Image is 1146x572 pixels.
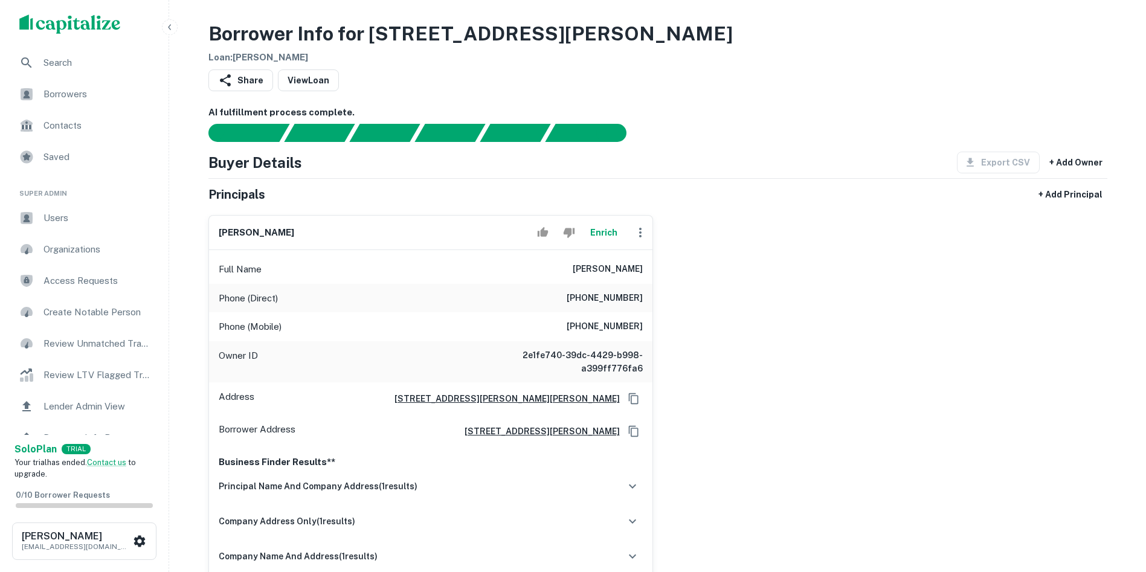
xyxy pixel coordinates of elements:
[385,392,620,405] a: [STREET_ADDRESS][PERSON_NAME][PERSON_NAME]
[208,152,302,173] h4: Buyer Details
[10,361,159,390] a: Review LTV Flagged Transactions
[43,56,152,70] span: Search
[22,541,130,552] p: [EMAIL_ADDRESS][DOMAIN_NAME]
[43,87,152,101] span: Borrowers
[14,442,57,457] a: SoloPlan
[43,274,152,288] span: Access Requests
[208,69,273,91] button: Share
[219,226,294,240] h6: [PERSON_NAME]
[10,266,159,295] a: Access Requests
[10,235,159,264] a: Organizations
[43,118,152,133] span: Contacts
[10,392,159,421] a: Lender Admin View
[284,124,355,142] div: Your request is received and processing...
[10,298,159,327] a: Create Notable Person
[414,124,485,142] div: Principals found, AI now looking for contact information...
[219,390,254,408] p: Address
[19,14,121,34] img: capitalize-logo.png
[22,532,130,541] h6: [PERSON_NAME]
[532,220,553,245] button: Accept
[43,336,152,351] span: Review Unmatched Transactions
[567,320,643,334] h6: [PHONE_NUMBER]
[219,550,378,563] h6: company name and address ( 1 results)
[278,69,339,91] a: ViewLoan
[10,423,159,452] a: Borrower Info Requests
[573,262,643,277] h6: [PERSON_NAME]
[14,443,57,455] strong: Solo Plan
[208,19,733,48] h3: Borrower Info for [STREET_ADDRESS][PERSON_NAME]
[585,220,623,245] button: Enrich
[208,51,733,65] h6: Loan : [PERSON_NAME]
[558,220,579,245] button: Reject
[208,185,265,204] h5: Principals
[10,143,159,172] a: Saved
[498,349,643,375] h6: 2e1fe740-39dc-4429-b998-a399ff776fa6
[219,320,282,334] p: Phone (Mobile)
[219,455,643,469] p: Business Finder Results**
[219,262,262,277] p: Full Name
[43,431,152,445] span: Borrower Info Requests
[10,80,159,109] a: Borrowers
[208,106,1107,120] h6: AI fulfillment process complete.
[455,425,620,438] a: [STREET_ADDRESS][PERSON_NAME]
[10,111,159,140] a: Contacts
[43,150,152,164] span: Saved
[1086,475,1146,533] iframe: Chat Widget
[14,458,136,479] span: Your trial has ended. to upgrade.
[219,422,295,440] p: Borrower Address
[349,124,420,142] div: Documents found, AI parsing details...
[43,305,152,320] span: Create Notable Person
[567,291,643,306] h6: [PHONE_NUMBER]
[43,242,152,257] span: Organizations
[16,490,110,500] span: 0 / 10 Borrower Requests
[43,399,152,414] span: Lender Admin View
[546,124,641,142] div: AI fulfillment process complete.
[194,124,285,142] div: Sending borrower request to AI...
[1045,152,1107,173] button: + Add Owner
[12,522,156,560] button: [PERSON_NAME][EMAIL_ADDRESS][DOMAIN_NAME]
[10,174,159,204] li: Super Admin
[219,515,355,528] h6: company address only ( 1 results)
[62,444,91,454] div: TRIAL
[10,204,159,233] a: Users
[219,349,258,375] p: Owner ID
[219,480,417,493] h6: principal name and company address ( 1 results)
[480,124,550,142] div: Principals found, still searching for contact information. This may take time...
[43,211,152,225] span: Users
[10,329,159,358] a: Review Unmatched Transactions
[625,390,643,408] button: Copy Address
[10,48,159,77] a: Search
[219,291,278,306] p: Phone (Direct)
[625,422,643,440] button: Copy Address
[87,458,126,467] a: Contact us
[43,368,152,382] span: Review LTV Flagged Transactions
[1034,184,1107,205] button: + Add Principal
